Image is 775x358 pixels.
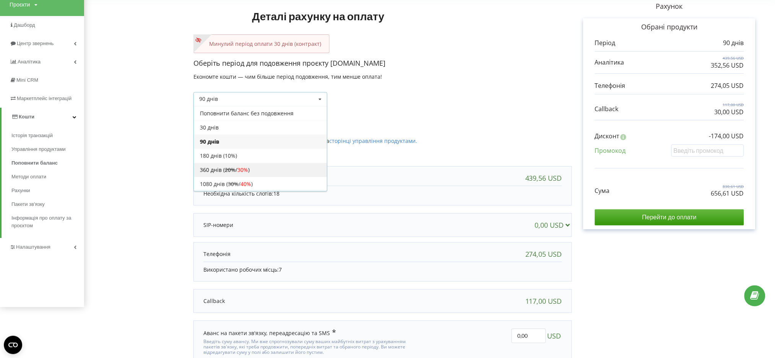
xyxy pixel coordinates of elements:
[330,137,418,144] a: сторінці управління продуктами.
[11,214,80,230] span: Інформація про оплату за проєктом
[11,173,46,181] span: Методи оплати
[4,336,22,354] button: Open CMP widget
[279,266,282,273] span: 7
[671,144,744,156] input: Введіть промокод
[225,166,236,173] s: 20%
[595,81,626,90] p: Телефонія
[572,2,767,11] p: Рахунок
[194,149,327,163] div: 180 днів (10%)
[595,186,610,195] p: Сума
[595,146,626,155] p: Промокод
[19,114,34,120] span: Кошти
[203,329,336,337] div: Аванс на пакети зв'язку, переадресацію та SMS
[17,96,71,101] span: Маркетплейс інтеграцій
[595,58,624,67] p: Аналітика
[194,106,327,120] div: Поповнити баланс без подовження
[203,190,562,198] p: Необхідна кількість слотів:
[548,329,561,343] span: USD
[11,170,84,184] a: Методи оплати
[14,22,35,28] span: Дашборд
[16,244,50,250] span: Налаштування
[595,105,619,113] p: Callback
[193,58,572,68] p: Оберіть період для подовження проєкту [DOMAIN_NAME]
[711,189,744,198] p: 656,61 USD
[203,250,231,258] p: Телефонія
[11,129,84,143] a: Історія транзакцій
[11,211,84,233] a: Інформація про оплату за проєктом
[194,177,327,191] div: 1080 днів ( / )
[595,39,616,47] p: Період
[711,184,744,189] p: 830,61 USD
[715,108,744,117] p: 30,00 USD
[194,163,327,177] div: 360 днів ( / )
[11,187,30,194] span: Рахунки
[16,77,38,83] span: Mini CRM
[199,96,218,102] div: 90 днів
[237,166,248,173] span: 30%
[193,114,572,124] p: Активовані продукти
[595,22,744,32] p: Обрані продукти
[2,108,84,126] a: Кошти
[595,132,620,141] p: Дисконт
[17,40,54,46] span: Центр звернень
[228,180,239,188] s: 30%
[535,221,573,229] div: 0,00 USD
[18,59,41,65] span: Аналiтика
[11,156,84,170] a: Поповнити баланс
[240,180,251,188] span: 40%
[525,250,562,258] div: 274,05 USD
[715,102,744,107] p: 117,00 USD
[11,201,45,208] span: Пакети зв'язку
[723,39,744,47] p: 90 днів
[11,132,53,139] span: Історія транзакцій
[203,266,562,274] p: Використано робочих місць:
[193,73,382,80] span: Економте кошти — чим більше період подовження, тим менше оплата!
[194,134,327,149] div: 90 днів
[274,190,280,197] span: 18
[194,120,327,134] div: 30 днів
[711,61,744,70] p: 352,56 USD
[11,184,84,198] a: Рахунки
[203,221,233,229] p: SIP-номери
[11,143,84,156] a: Управління продуктами
[201,40,322,48] p: Минулий період оплати 30 днів (контракт)
[709,132,744,141] p: -174,00 USD
[203,337,424,355] div: Введіть суму авансу. Ми вже спрогнозували суму ваших майбутніх витрат з урахуванням пакетів зв'яз...
[11,146,66,153] span: Управління продуктами
[711,81,744,90] p: 274,05 USD
[525,297,562,305] div: 117,00 USD
[595,209,744,225] input: Перейти до оплати
[11,159,58,167] span: Поповнити баланс
[525,174,562,182] div: 439,56 USD
[711,55,744,61] p: 439,56 USD
[10,1,30,8] div: Проєкти
[11,198,84,211] a: Пакети зв'язку
[203,297,225,305] p: Callback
